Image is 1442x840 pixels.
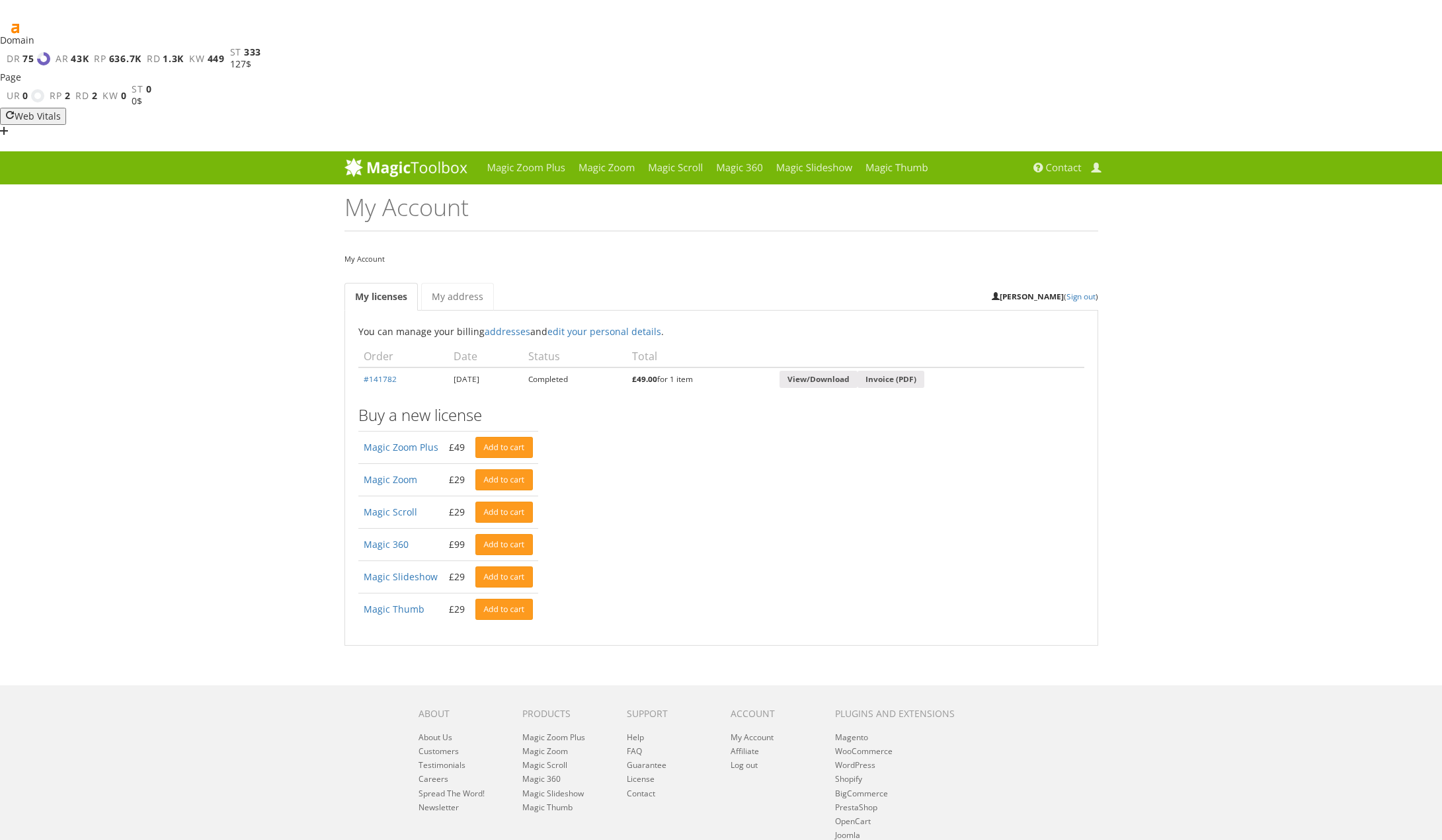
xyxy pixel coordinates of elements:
span: 2 [65,91,71,101]
a: Magic Slideshow [522,788,584,799]
div: 0$ [132,95,151,108]
a: Add to cart [475,599,534,620]
a: kw449 [189,54,225,64]
span: rd [147,54,160,64]
a: Add to cart [475,534,534,555]
a: Add to cart [475,566,534,588]
strong: [PERSON_NAME] [992,291,1064,301]
a: ur0 [7,89,44,102]
h6: Account [731,708,815,718]
span: rp [50,91,61,101]
span: 449 [208,54,225,64]
p: You can manage your billing and . [358,324,1084,339]
span: Contact [1046,161,1082,174]
a: rp636.7K [94,54,141,64]
td: £49 [444,431,470,463]
span: Web Vitals [15,110,61,122]
td: £99 [444,528,470,560]
a: OpenCart [835,816,871,827]
a: kw0 [102,91,126,101]
a: WooCommerce [835,745,893,757]
a: edit your personal details [547,325,661,338]
span: rp [94,54,106,64]
td: £29 [444,496,470,528]
td: £29 [444,593,470,625]
img: MagicToolbox.com - Image tools for your website [344,157,467,177]
span: Status [528,349,560,363]
td: for 1 item [627,367,774,391]
a: PrestaShop [835,802,877,813]
a: Contact [627,788,655,799]
td: £29 [444,560,470,593]
h6: Products [522,708,606,718]
span: Date [454,349,477,363]
a: My Account [731,732,774,743]
a: Magic Zoom [364,473,417,486]
a: Magic 360 [522,773,561,784]
a: Help [627,732,644,743]
a: Magic Slideshow [364,570,438,583]
a: Add to cart [475,502,534,523]
a: Magic Thumb [522,802,573,813]
nav: My Account [344,251,1098,266]
a: rd1.3K [147,54,184,64]
span: ar [56,54,68,64]
span: 0 [121,91,127,101]
a: st0 [132,84,151,95]
a: Magic Thumb [859,151,935,184]
a: My licenses [344,283,418,311]
small: ( ) [992,291,1098,301]
span: 333 [244,47,261,57]
span: 0 [146,84,152,95]
a: Magic Zoom [522,745,568,757]
a: #141782 [364,373,397,384]
a: My address [421,283,494,311]
a: addresses [485,325,530,338]
a: Testimonials [419,759,465,771]
a: BigCommerce [835,788,888,799]
bdi: 49.00 [632,373,657,384]
a: Magic Zoom Plus [481,151,572,184]
td: Completed [523,367,627,391]
span: rd [75,91,89,101]
a: WordPress [835,759,875,771]
a: Invoice (PDF) [858,371,924,389]
span: st [132,84,143,95]
span: Total [632,349,657,363]
a: rp2 [50,91,70,101]
time: [DATE] [454,373,479,384]
a: Magic Slideshow [770,151,859,184]
a: About Us [419,732,452,743]
a: Magic Thumb [364,603,424,615]
a: Magento [835,732,868,743]
span: 2 [92,91,98,101]
a: Careers [419,773,448,784]
a: Magic Zoom Plus [522,732,585,743]
span: 636.7K [109,54,141,64]
span: st [230,47,241,57]
span: 1.3K [163,54,184,64]
a: ar43K [56,54,89,64]
a: Contact [1030,151,1088,184]
a: Log out [731,759,758,771]
span: 43K [71,54,89,64]
a: Magic Zoom [572,151,641,184]
a: Spread The Word! [419,788,485,799]
a: Sign out [1066,291,1096,301]
h1: My Account [344,194,1098,231]
a: Magic Scroll [641,151,709,184]
a: Add to cart [475,469,534,490]
span: 75 [22,54,34,64]
a: FAQ [627,745,642,757]
span: dr [7,54,20,64]
a: View/Download [780,371,858,389]
h3: Buy a new license [358,406,1084,424]
a: rd2 [75,91,97,101]
td: £29 [444,463,470,496]
a: Customers [419,745,459,757]
a: Affiliate [731,745,759,757]
h6: Support [627,708,711,718]
h6: About [419,708,502,718]
h6: Plugins and extensions [835,708,971,718]
a: Magic Scroll [522,759,567,771]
